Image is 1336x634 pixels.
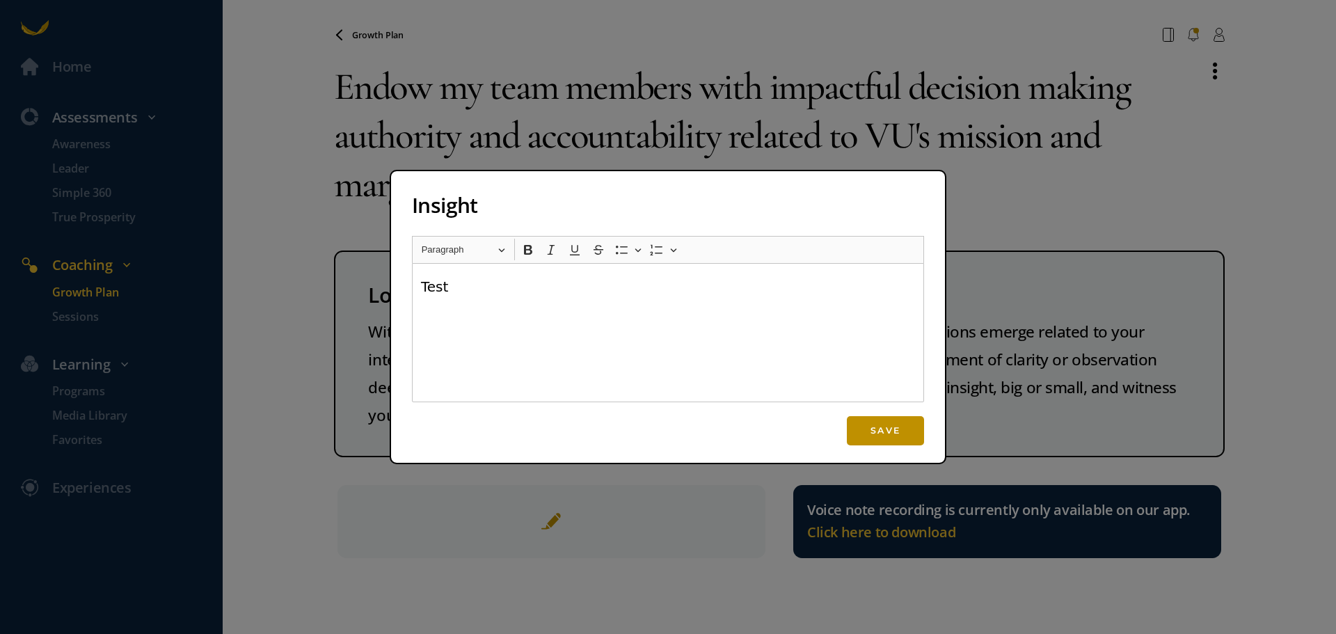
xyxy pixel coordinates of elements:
[847,416,924,445] button: Save
[421,276,915,297] p: Test
[422,241,494,258] span: Paragraph
[415,239,511,260] button: Paragraph
[412,236,924,263] div: Editor toolbar
[412,191,478,219] span: Insight
[412,263,924,402] div: Rich Text Editor, main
